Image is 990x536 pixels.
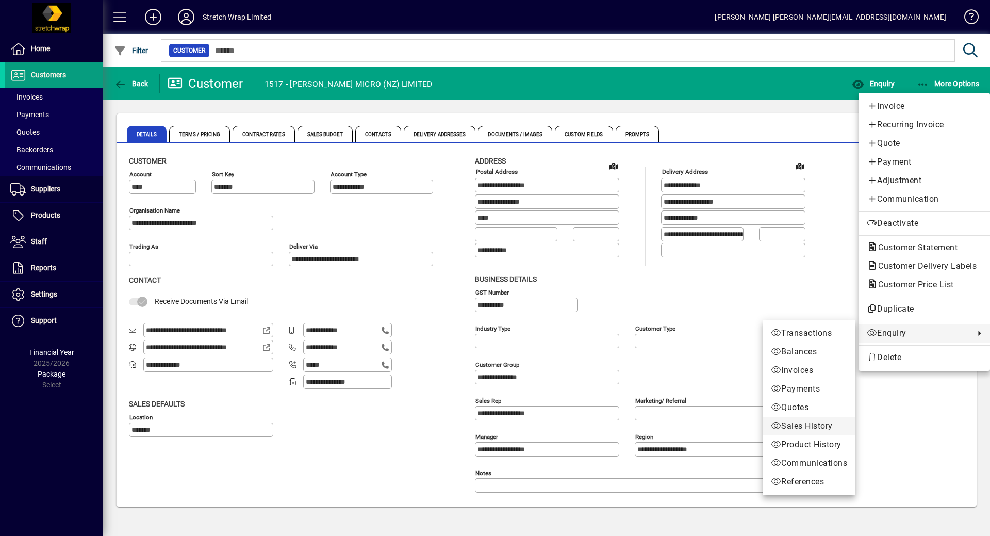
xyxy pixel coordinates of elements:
[867,261,982,271] span: Customer Delivery Labels
[771,401,847,414] span: Quotes
[867,137,982,150] span: Quote
[867,217,982,230] span: Deactivate
[771,438,847,451] span: Product History
[867,303,982,315] span: Duplicate
[867,174,982,187] span: Adjustment
[771,327,847,339] span: Transactions
[867,280,959,289] span: Customer Price List
[867,351,982,364] span: Delete
[867,193,982,205] span: Communication
[771,457,847,469] span: Communications
[867,242,963,252] span: Customer Statement
[771,476,847,488] span: References
[771,420,847,432] span: Sales History
[771,383,847,395] span: Payments
[771,364,847,377] span: Invoices
[771,346,847,358] span: Balances
[867,327,969,339] span: Enquiry
[867,119,982,131] span: Recurring Invoice
[859,214,990,233] button: Deactivate customer
[867,100,982,112] span: Invoice
[867,156,982,168] span: Payment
